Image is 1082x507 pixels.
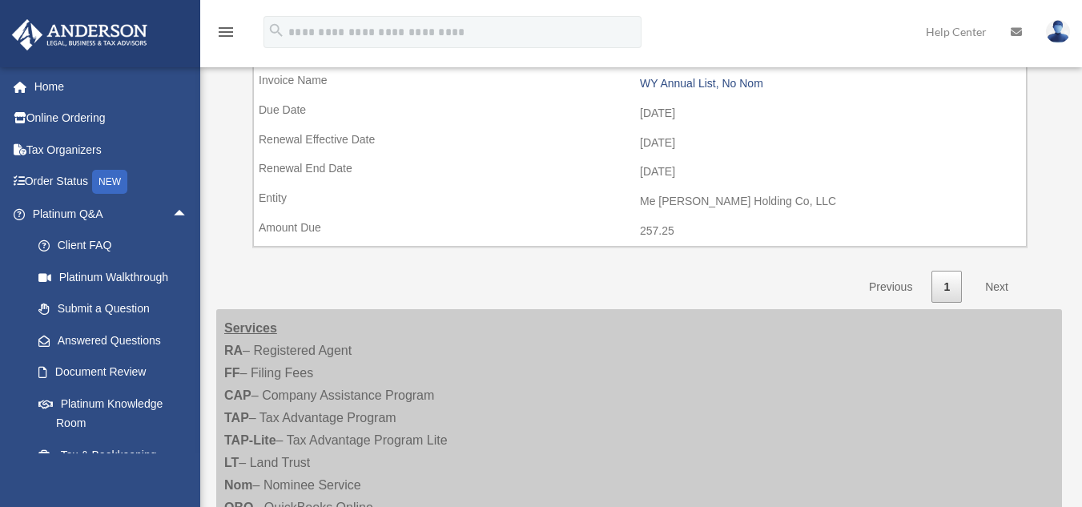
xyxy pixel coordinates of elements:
strong: LT [224,456,239,469]
a: Online Ordering [11,103,212,135]
a: Document Review [22,356,212,388]
div: WY Annual List, No Nom [640,77,1018,91]
strong: TAP-Lite [224,433,276,447]
i: menu [216,22,235,42]
img: Anderson Advisors Platinum Portal [7,19,152,50]
i: search [267,22,285,39]
td: 257.25 [254,216,1026,247]
img: User Pic [1046,20,1070,43]
strong: Services [224,321,277,335]
strong: FF [224,366,240,380]
strong: Nom [224,478,253,492]
td: [DATE] [254,99,1026,129]
a: Home [11,70,212,103]
a: Tax Organizers [11,134,212,166]
a: Previous [857,271,924,304]
a: Client FAQ [22,230,212,262]
span: arrow_drop_up [172,198,204,231]
a: Platinum Q&Aarrow_drop_up [11,198,212,230]
a: Platinum Knowledge Room [22,388,212,439]
div: NEW [92,170,127,194]
a: Platinum Walkthrough [22,261,212,293]
a: Answered Questions [22,324,212,356]
strong: RA [224,344,243,357]
a: Next [973,271,1020,304]
strong: CAP [224,388,251,402]
a: Tax & Bookkeeping Packages [22,439,212,490]
td: Me [PERSON_NAME] Holding Co, LLC [254,187,1026,217]
a: Submit a Question [22,293,212,325]
a: Order StatusNEW [11,166,212,199]
td: [DATE] [254,128,1026,159]
a: 1 [931,271,962,304]
strong: TAP [224,411,249,425]
td: [DATE] [254,157,1026,187]
a: menu [216,28,235,42]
